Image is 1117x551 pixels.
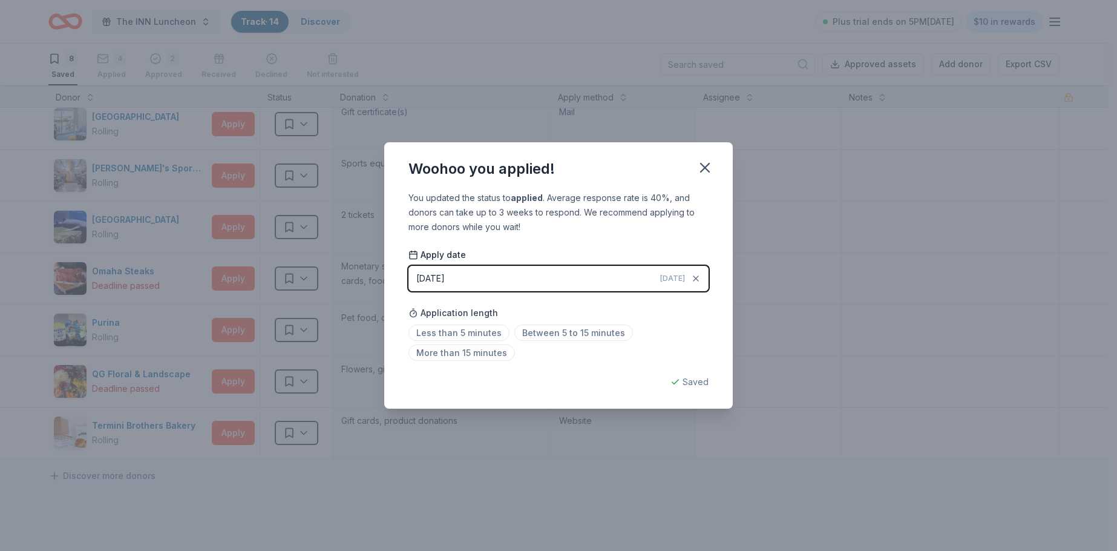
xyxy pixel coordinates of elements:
span: Application length [408,306,498,320]
b: applied [511,193,543,203]
button: [DATE][DATE] [408,266,709,291]
div: You updated the status to . Average response rate is 40%, and donors can take up to 3 weeks to re... [408,191,709,234]
span: [DATE] [660,274,685,283]
span: Less than 5 minutes [408,325,509,341]
span: More than 15 minutes [408,345,515,361]
div: Woohoo you applied! [408,159,555,179]
span: Apply date [408,249,466,261]
div: [DATE] [416,271,445,286]
span: Between 5 to 15 minutes [514,325,633,341]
